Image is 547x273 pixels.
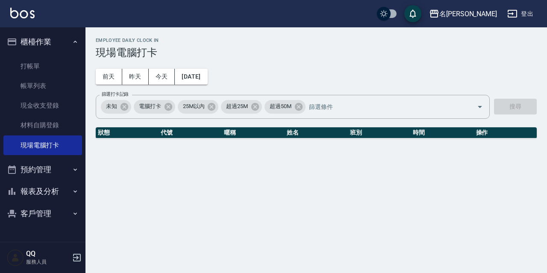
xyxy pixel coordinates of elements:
label: 篩選打卡記錄 [102,91,129,97]
a: 材料自購登錄 [3,115,82,135]
a: 現金收支登錄 [3,96,82,115]
th: 時間 [411,127,473,138]
img: Person [7,249,24,266]
div: 超過25M [221,100,262,114]
th: 操作 [474,127,537,138]
button: 昨天 [122,69,149,85]
th: 狀態 [96,127,159,138]
img: Logo [10,8,35,18]
button: 前天 [96,69,122,85]
button: Open [473,100,487,114]
a: 打帳單 [3,56,82,76]
h5: QQ [26,250,70,258]
button: [DATE] [175,69,207,85]
th: 代號 [159,127,221,138]
span: 超過25M [221,102,253,111]
button: save [404,5,421,22]
a: 現場電腦打卡 [3,135,82,155]
div: 25M以內 [178,100,219,114]
input: 篩選條件 [307,99,462,114]
div: 超過50M [265,100,306,114]
th: 班別 [348,127,411,138]
div: 名[PERSON_NAME] [439,9,497,19]
button: 登出 [504,6,537,22]
button: 櫃檯作業 [3,31,82,53]
p: 服務人員 [26,258,70,266]
button: 今天 [149,69,175,85]
th: 暱稱 [222,127,285,138]
div: 電腦打卡 [134,100,175,114]
h2: Employee Daily Clock In [96,38,537,43]
button: 報表及分析 [3,180,82,203]
span: 超過50M [265,102,297,111]
button: 名[PERSON_NAME] [426,5,500,23]
h3: 現場電腦打卡 [96,47,537,59]
th: 姓名 [285,127,347,138]
span: 電腦打卡 [134,102,166,111]
button: 預約管理 [3,159,82,181]
button: 客戶管理 [3,203,82,225]
a: 帳單列表 [3,76,82,96]
div: 未知 [101,100,131,114]
span: 未知 [101,102,122,111]
span: 25M以內 [178,102,210,111]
